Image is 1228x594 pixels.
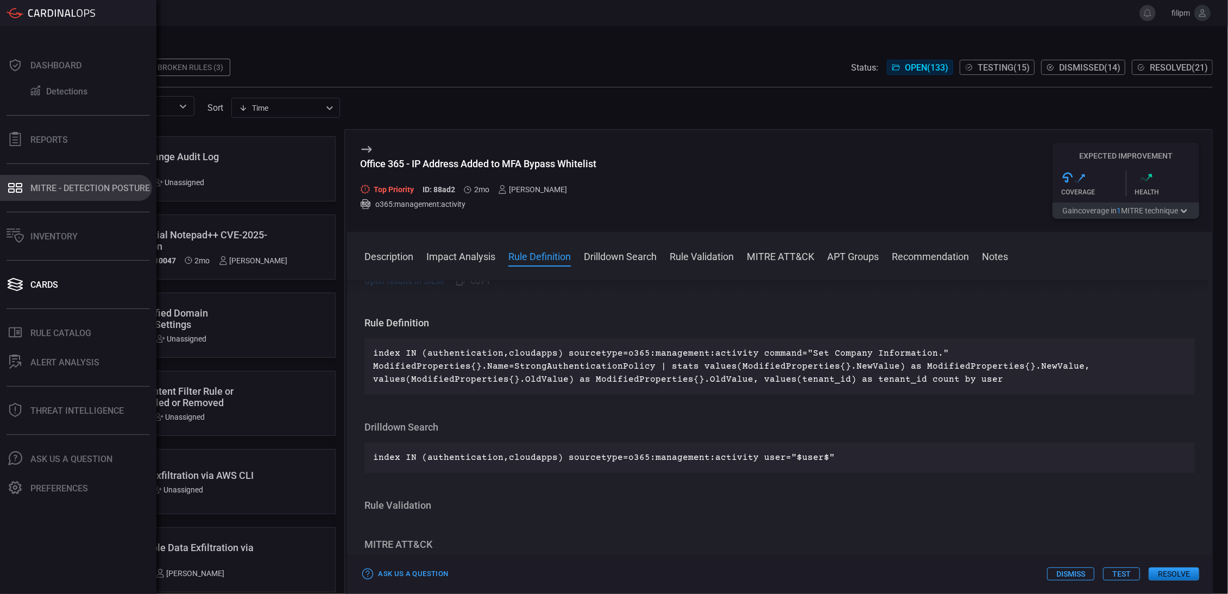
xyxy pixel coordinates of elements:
button: Open [175,99,191,114]
div: Rule Catalog [30,328,91,338]
div: Broken Rules (3) [151,59,230,76]
label: sort [207,103,223,113]
div: Unassigned [154,178,205,187]
div: MITRE - Detection Posture [30,183,150,193]
div: o365:management:activity [360,199,596,210]
button: APT Groups [827,249,879,262]
button: MITRE ATT&CK [747,249,814,262]
button: Testing(15) [960,60,1035,75]
div: Office 365 - Modified Domain Federation Trust Settings [81,307,257,330]
button: Drilldown Search [584,249,657,262]
div: Reports [30,135,68,145]
button: Notes [982,249,1008,262]
span: Dismissed ( 14 ) [1059,62,1120,73]
p: index IN (authentication,cloudapps) sourcetype=o365:management:activity user="$user$" [373,451,1186,464]
span: Testing ( 15 ) [978,62,1030,73]
h3: MITRE ATT&CK [364,538,1195,551]
button: Open(133) [887,60,953,75]
button: Recommendation [892,249,969,262]
h3: Rule Validation [364,499,1195,512]
button: Dismissed(14) [1041,60,1125,75]
span: Status: [851,62,878,73]
button: Test [1103,567,1140,580]
div: [PERSON_NAME] [156,569,225,578]
div: Inventory [30,231,78,242]
div: Health [1135,188,1200,196]
div: Office 365 - Exchange Audit Log Disabled [81,151,257,174]
div: Unassigned [155,413,205,421]
div: Coverage [1061,188,1126,196]
button: Resolve [1149,567,1199,580]
span: Jul 20, 2025 7:40 AM [474,185,489,194]
div: Office 365 - A Content Filter Rule or Policy Was Disabled or Removed [81,386,257,408]
div: ALERT ANALYSIS [30,357,99,368]
div: [PERSON_NAME] [498,185,567,194]
span: Open ( 133 ) [905,62,948,73]
div: [PERSON_NAME] [219,256,288,265]
span: Resolved ( 21 ) [1150,62,1208,73]
button: Rule Validation [670,249,734,262]
button: Gaincoverage in1MITRE technique [1053,203,1199,219]
div: Windows - Potential Notepad++ CVE-2025-49144 Exploitation [81,229,288,252]
button: Resolved(21) [1132,60,1213,75]
button: Impact Analysis [426,249,495,262]
div: Preferences [30,483,88,494]
h5: ID: 88ad2 [423,185,455,194]
button: Description [364,249,413,262]
div: Top Priority [360,184,414,194]
div: Cards [30,280,58,290]
div: Windows - Possible Data Exfiltration via WSDL [81,542,257,565]
div: Unassigned [156,334,207,343]
button: Ask Us a Question [360,566,451,583]
h3: Rule Definition [364,317,1195,330]
h3: Drilldown Search [364,421,1195,434]
span: Jul 06, 2025 6:49 AM [195,256,210,265]
div: Unassigned [153,485,204,494]
button: Dismiss [1047,567,1094,580]
div: Detections [46,86,87,97]
span: filipm [1160,9,1190,17]
div: Ask Us A Question [30,454,112,464]
div: Threat Intelligence [30,406,124,416]
div: Dashboard [30,60,81,71]
div: Office 365 - IP Address Added to MFA Bypass Whitelist [360,158,596,169]
h5: Expected Improvement [1053,151,1199,160]
p: index IN (authentication,cloudapps) sourcetype=o365:management:activity command="Set Company Info... [373,347,1186,386]
div: Time [239,103,323,113]
span: 1 [1117,206,1122,215]
h5: ID: 10047 [143,256,176,266]
div: Windows - Data Exfiltration via AWS CLI [81,470,257,481]
button: Rule Definition [508,249,571,262]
